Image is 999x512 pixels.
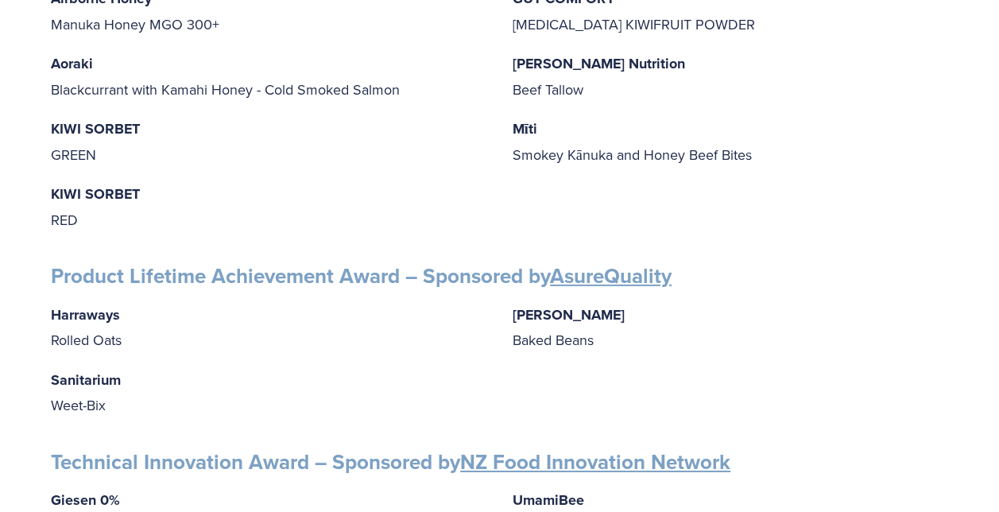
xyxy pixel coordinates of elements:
[51,118,140,139] strong: KIWI SORBET
[51,261,672,291] strong: Product Lifetime Achievement Award – Sponsored by
[513,304,625,325] strong: [PERSON_NAME]
[513,116,949,167] p: Smokey Kānuka and Honey Beef Bites
[51,116,487,167] p: GREEN
[513,118,537,139] strong: Mīti
[513,51,949,102] p: Beef Tallow
[513,302,949,353] p: Baked Beans
[51,370,121,390] strong: Sanitarium
[51,490,120,510] strong: Giesen 0%
[51,181,487,232] p: RED
[51,53,93,74] strong: Aoraki
[51,51,487,102] p: Blackcurrant with Kamahi Honey - Cold Smoked Salmon
[51,184,140,204] strong: KIWI SORBET
[51,302,487,353] p: Rolled Oats
[460,447,730,477] a: NZ Food Innovation Network
[51,447,730,477] strong: Technical Innovation Award – Sponsored by
[51,304,120,325] strong: Harraways
[550,261,672,291] a: AsureQuality
[513,53,685,74] strong: [PERSON_NAME] Nutrition
[51,367,487,418] p: Weet-Bix
[513,490,584,510] strong: UmamiBee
